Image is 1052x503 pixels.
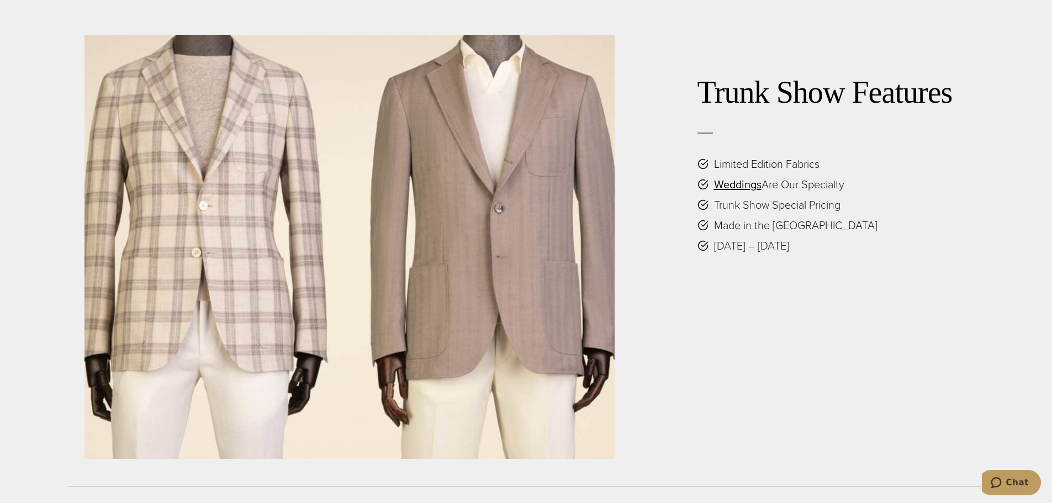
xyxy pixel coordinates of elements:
span: Made in the [GEOGRAPHIC_DATA] [714,216,877,234]
h2: Trunk Show Features [697,73,968,111]
span: [DATE] – [DATE] [714,237,789,255]
iframe: Opens a widget where you can chat to one of our agents [982,470,1041,497]
span: Trunk Show Special Pricing [714,196,840,214]
span: Limited Edition Fabrics [714,155,820,173]
span: Are Our Specialty [714,176,844,193]
a: Weddings [714,176,762,193]
img: Two mannequins one off white sportscoat with light grey plaid and white pants. Other Brown sports... [84,35,615,459]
